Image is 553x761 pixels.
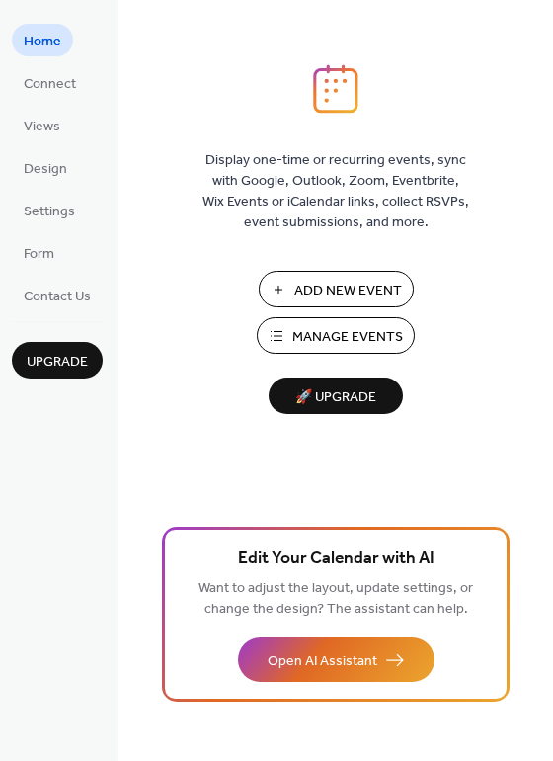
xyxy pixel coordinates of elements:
[12,151,79,184] a: Design
[238,637,434,682] button: Open AI Assistant
[257,317,415,354] button: Manage Events
[24,244,54,265] span: Form
[12,66,88,99] a: Connect
[12,109,72,141] a: Views
[24,202,75,222] span: Settings
[12,194,87,226] a: Settings
[24,74,76,95] span: Connect
[280,384,391,411] span: 🚀 Upgrade
[24,287,91,307] span: Contact Us
[12,236,66,269] a: Form
[202,150,469,233] span: Display one-time or recurring events, sync with Google, Outlook, Zoom, Eventbrite, Wix Events or ...
[24,117,60,137] span: Views
[238,546,434,573] span: Edit Your Calendar with AI
[259,271,414,307] button: Add New Event
[27,352,88,373] span: Upgrade
[198,575,473,623] span: Want to adjust the layout, update settings, or change the design? The assistant can help.
[269,378,403,414] button: 🚀 Upgrade
[12,342,103,379] button: Upgrade
[24,32,61,52] span: Home
[268,651,377,672] span: Open AI Assistant
[313,64,358,114] img: logo_icon.svg
[12,24,73,56] a: Home
[294,281,402,301] span: Add New Event
[292,327,403,348] span: Manage Events
[12,279,103,311] a: Contact Us
[24,159,67,180] span: Design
